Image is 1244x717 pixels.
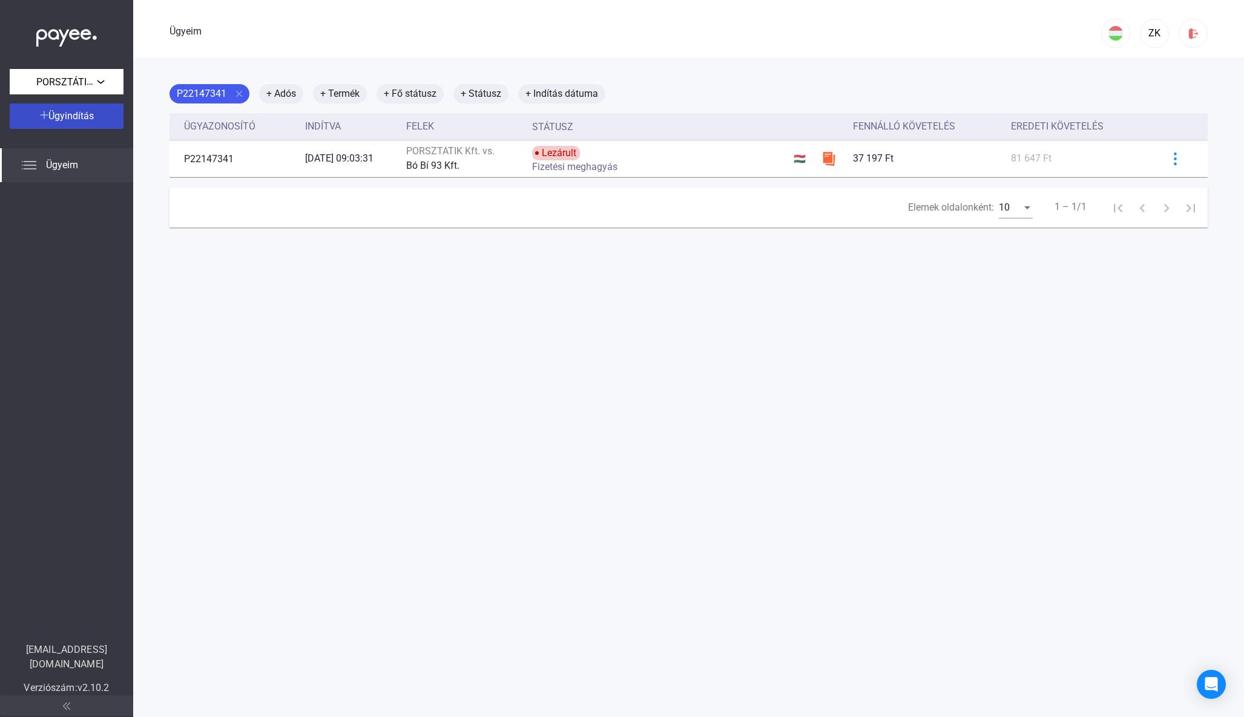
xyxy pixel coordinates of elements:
font: [DATE] 09:03:31 [305,152,374,164]
font: + Termék [320,88,360,99]
font: ZK [1148,27,1160,39]
font: v2.10.2 [77,682,110,693]
font: Ügyeim [46,159,78,171]
font: [EMAIL_ADDRESS][DOMAIN_NAME] [26,644,107,670]
font: Lezárult [542,147,576,159]
font: Ügyeim [169,25,202,37]
div: Indítva [305,119,396,134]
img: kijelentkezés-piros [1187,27,1200,40]
div: Eredeti követelés [1011,119,1147,134]
img: plus-white.svg [40,111,48,119]
font: P22147341 [184,153,234,165]
img: arrow-double-left-grey.svg [63,702,70,710]
button: PORSZTÁTIK Kft. [10,69,123,94]
img: HU [1108,26,1123,41]
img: kékebb [1169,152,1182,165]
font: Verziószám: [24,682,77,693]
button: ZK [1140,19,1169,48]
font: + Fő státusz [384,88,436,99]
font: 1 – 1/1 [1055,201,1087,212]
img: white-payee-white-dot.svg [36,22,97,47]
font: 🇭🇺 [794,153,806,165]
font: PORSZTÁTIK Kft. [36,76,110,88]
mat-icon: close [234,88,245,99]
button: Első oldal [1106,195,1130,220]
img: szamlazzhu-mini [821,151,836,166]
mat-select: Elemek oldalonként: [999,200,1033,215]
button: kékebb [1162,146,1188,171]
div: Ügyazonosító [184,119,295,134]
div: Felek [406,119,523,134]
button: Következő oldal [1154,195,1179,220]
font: + Indítás dátuma [525,88,598,99]
font: Fennálló követelés [853,120,955,132]
img: list.svg [22,158,36,172]
div: Intercom Messenger megnyitása [1197,670,1226,699]
font: Elemek oldalonként: [908,201,994,213]
font: Ügyazonosító [184,120,255,132]
font: Felek [406,120,434,132]
button: Előző oldal [1130,195,1154,220]
font: P22147341 [177,88,226,99]
button: Ügyindítás [10,103,123,129]
font: 81 647 Ft [1011,152,1051,164]
font: 37 197 Ft [853,152,894,164]
button: kijelentkezés-piros [1179,19,1208,48]
font: PORSZTATIK Kft. vs. [406,145,495,157]
font: Fizetési meghagyás [532,161,617,172]
button: Utolsó oldal [1179,195,1203,220]
font: Bó Bí 93 Kft. [406,160,459,171]
font: + Státusz [461,88,501,99]
font: + Adós [266,88,296,99]
font: Indítva [305,120,341,132]
font: 10 [999,201,1010,213]
button: HU [1101,19,1130,48]
font: Státusz [532,121,573,133]
font: Eredeti követelés [1011,120,1104,132]
font: Ügyindítás [48,110,94,122]
div: Fennálló követelés [853,119,1001,134]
